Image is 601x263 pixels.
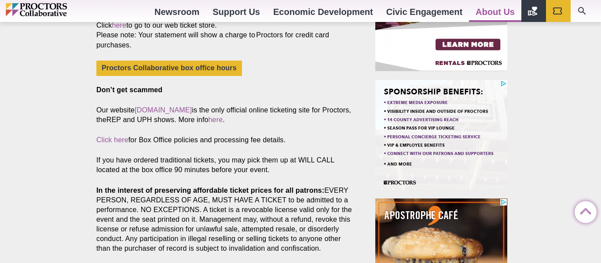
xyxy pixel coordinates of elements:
[135,106,192,114] a: [DOMAIN_NAME]
[96,86,162,94] strong: Don’t get scammed
[112,22,126,29] a: here
[96,136,128,144] a: Click here
[96,135,355,145] p: for Box Office policies and processing fee details.
[96,187,324,194] strong: In the interest of preserving affordable ticket prices for all patrons:
[96,105,355,125] p: Our website is the only official online ticketing site for Proctors, theREP and UPH shows. More i...
[96,11,355,50] p: Click to go to our web ticket store. Please note: Your statement will show a charge to Proctors f...
[575,202,592,219] a: Back to Top
[375,80,507,190] iframe: Advertisement
[209,116,223,123] a: here
[6,3,105,16] img: Proctors logo
[96,186,355,254] p: EVERY PERSON, REGARDLESS OF AGE, MUST HAVE A TICKET to be admitted to a performance. NO EXCEPTION...
[96,61,242,76] a: Proctors Collaborative box office hours
[96,155,355,175] p: If you have ordered traditional tickets, you may pick them up at WILL CALL located at the box off...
